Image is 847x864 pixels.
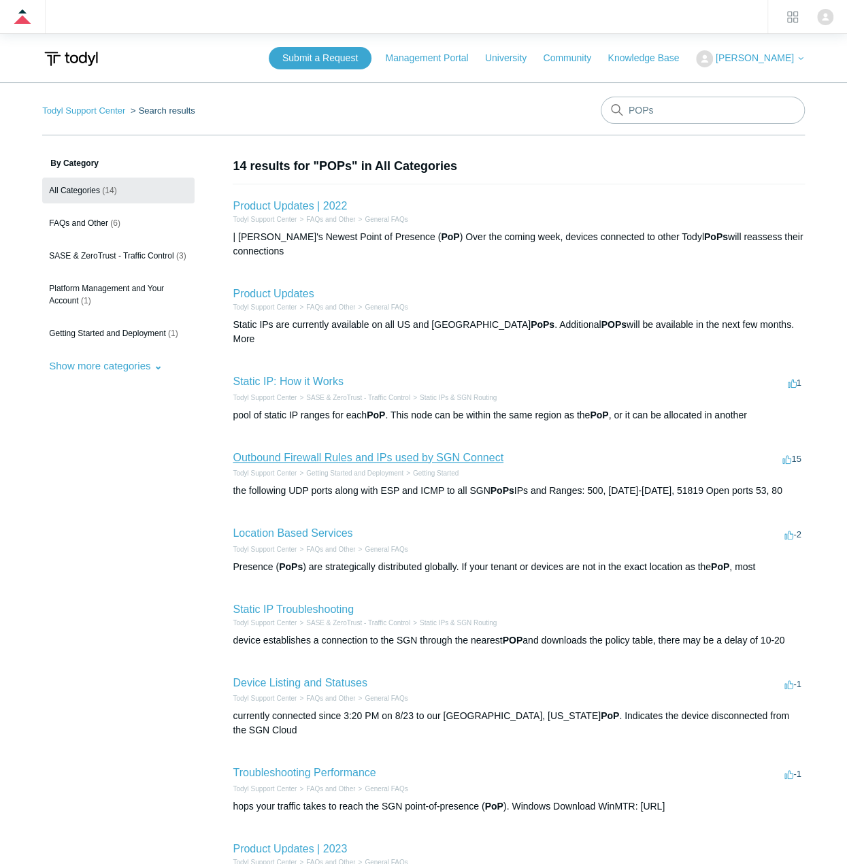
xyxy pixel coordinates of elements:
[233,527,352,539] a: Location Based Services
[233,408,804,422] div: pool of static IP ranges for each . This node can be within the same region as the , or it can be...
[306,619,410,627] a: SASE & ZeroTrust - Traffic Control
[485,801,503,812] em: PoP
[233,693,297,703] li: Todyl Support Center
[420,394,497,401] a: Static IPs & SGN Routing
[42,276,195,314] a: Platform Management and Your Account (1)
[608,51,693,65] a: Knowledge Base
[128,105,195,116] li: Search results
[49,218,108,228] span: FAQs and Other
[410,618,497,628] li: Static IPs & SGN Routing
[49,186,100,195] span: All Categories
[503,635,523,646] em: POP
[233,469,297,477] a: Todyl Support Center
[367,410,385,420] em: PoP
[233,603,354,615] a: Static IP Troubleshooting
[485,51,540,65] a: University
[297,544,355,554] li: FAQs and Other
[782,454,801,464] span: 15
[233,214,297,225] li: Todyl Support Center
[233,468,297,478] li: Todyl Support Center
[385,51,482,65] a: Management Portal
[233,394,297,401] a: Todyl Support Center
[233,677,367,688] a: Device Listing and Statuses
[233,157,804,176] h1: 14 results for "POPs" in All Categories
[233,302,297,312] li: Todyl Support Center
[601,319,626,330] em: POPs
[410,393,497,403] li: Static IPs & SGN Routing
[601,710,619,721] em: PoP
[42,178,195,203] a: All Categories (14)
[49,284,164,305] span: Platform Management and Your Account
[49,329,165,338] span: Getting Started and Deployment
[233,799,804,814] div: hops your traffic takes to reach the SGN point-of-presence ( ). Windows Download WinMTR: [URL]
[49,251,173,261] span: SASE & ZeroTrust - Traffic Control
[306,469,403,477] a: Getting Started and Deployment
[403,468,459,478] li: Getting Started
[297,468,403,478] li: Getting Started and Deployment
[233,376,343,387] a: Static IP: How it Works
[233,785,297,793] a: Todyl Support Center
[601,97,805,124] input: Search
[297,693,355,703] li: FAQs and Other
[42,105,128,116] li: Todyl Support Center
[297,214,355,225] li: FAQs and Other
[704,231,728,242] em: PoPs
[42,46,100,71] img: Todyl Support Center Help Center home page
[420,619,497,627] a: Static IPs & SGN Routing
[233,784,297,794] li: Todyl Support Center
[817,9,833,25] img: user avatar
[784,769,801,779] span: -1
[176,251,186,261] span: (3)
[817,9,833,25] zd-hc-trigger: Click your profile icon to open the profile menu
[233,230,804,259] div: | [PERSON_NAME]'s Newest Point of Presence ( ) Over the coming week, devices connected to other T...
[42,105,125,116] a: Todyl Support Center
[233,767,376,778] a: Troubleshooting Performance
[413,469,459,477] a: Getting Started
[297,302,355,312] li: FAQs and Other
[531,319,554,330] em: PoPs
[233,560,804,574] div: Presence ( ) are strategically distributed globally. If your tenant or devices are not in the exa...
[716,52,794,63] span: [PERSON_NAME]
[306,785,355,793] a: FAQs and Other
[279,561,303,572] em: PoPs
[42,243,195,269] a: SASE & ZeroTrust - Traffic Control (3)
[784,529,801,539] span: -2
[233,633,804,648] div: device establishes a connection to the SGN through the nearest and downloads the policy table, th...
[42,210,195,236] a: FAQs and Other (6)
[233,484,804,498] div: the following UDP ports along with ESP and ICMP to all SGN IPs and Ranges: 500, [DATE]-[DATE], 51...
[355,784,408,794] li: General FAQs
[441,231,459,242] em: PoP
[365,216,408,223] a: General FAQs
[233,618,297,628] li: Todyl Support Center
[269,47,371,69] a: Submit a Request
[168,329,178,338] span: (1)
[233,216,297,223] a: Todyl Support Center
[590,410,608,420] em: PoP
[81,296,91,305] span: (1)
[297,784,355,794] li: FAQs and Other
[233,200,347,212] a: Product Updates | 2022
[306,695,355,702] a: FAQs and Other
[110,218,120,228] span: (6)
[788,378,801,388] span: 1
[355,214,408,225] li: General FAQs
[233,709,804,737] div: currently connected since 3:20 PM on 8/23 to our [GEOGRAPHIC_DATA], [US_STATE] . Indicates the de...
[365,785,408,793] a: General FAQs
[365,546,408,553] a: General FAQs
[306,303,355,311] a: FAQs and Other
[233,393,297,403] li: Todyl Support Center
[355,302,408,312] li: General FAQs
[233,452,503,463] a: Outbound Firewall Rules and IPs used by SGN Connect
[233,619,297,627] a: Todyl Support Center
[297,393,410,403] li: SASE & ZeroTrust - Traffic Control
[355,693,408,703] li: General FAQs
[365,695,408,702] a: General FAQs
[696,50,805,67] button: [PERSON_NAME]
[233,318,804,346] div: Static IPs are currently available on all US and [GEOGRAPHIC_DATA] . Additional will be available...
[306,394,410,401] a: SASE & ZeroTrust - Traffic Control
[355,544,408,554] li: General FAQs
[711,561,729,572] em: PoP
[233,303,297,311] a: Todyl Support Center
[491,485,514,496] em: PoPs
[365,303,408,311] a: General FAQs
